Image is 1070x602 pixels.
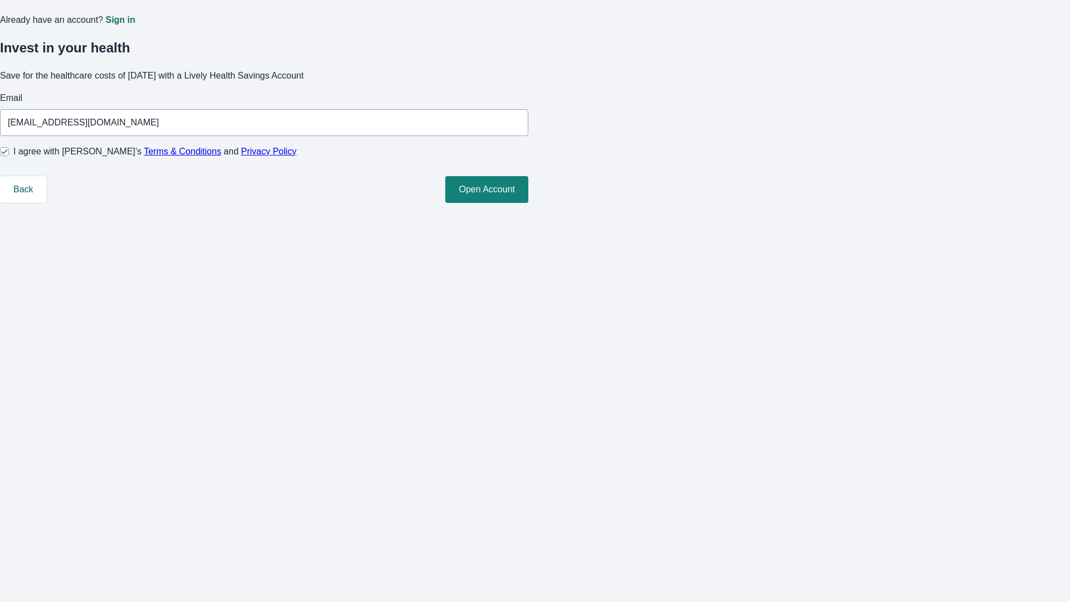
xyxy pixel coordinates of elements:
a: Sign in [105,16,135,25]
span: I agree with [PERSON_NAME]’s and [13,145,296,158]
button: Open Account [445,176,528,203]
a: Privacy Policy [241,147,297,156]
a: Terms & Conditions [144,147,221,156]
